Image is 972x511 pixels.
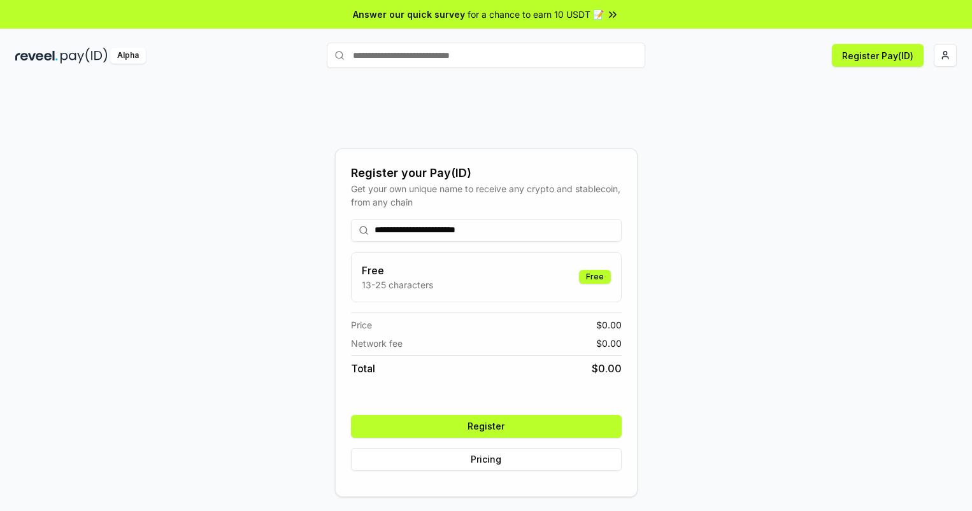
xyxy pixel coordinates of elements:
[351,448,622,471] button: Pricing
[579,270,611,284] div: Free
[351,164,622,182] div: Register your Pay(ID)
[468,8,604,21] span: for a chance to earn 10 USDT 📝
[61,48,108,64] img: pay_id
[592,361,622,376] span: $ 0.00
[596,337,622,350] span: $ 0.00
[362,263,433,278] h3: Free
[351,318,372,332] span: Price
[351,415,622,438] button: Register
[15,48,58,64] img: reveel_dark
[362,278,433,291] p: 13-25 characters
[351,182,622,209] div: Get your own unique name to receive any crypto and stablecoin, from any chain
[351,361,375,376] span: Total
[832,44,924,67] button: Register Pay(ID)
[596,318,622,332] span: $ 0.00
[353,8,465,21] span: Answer our quick survey
[351,337,403,350] span: Network fee
[110,48,146,64] div: Alpha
